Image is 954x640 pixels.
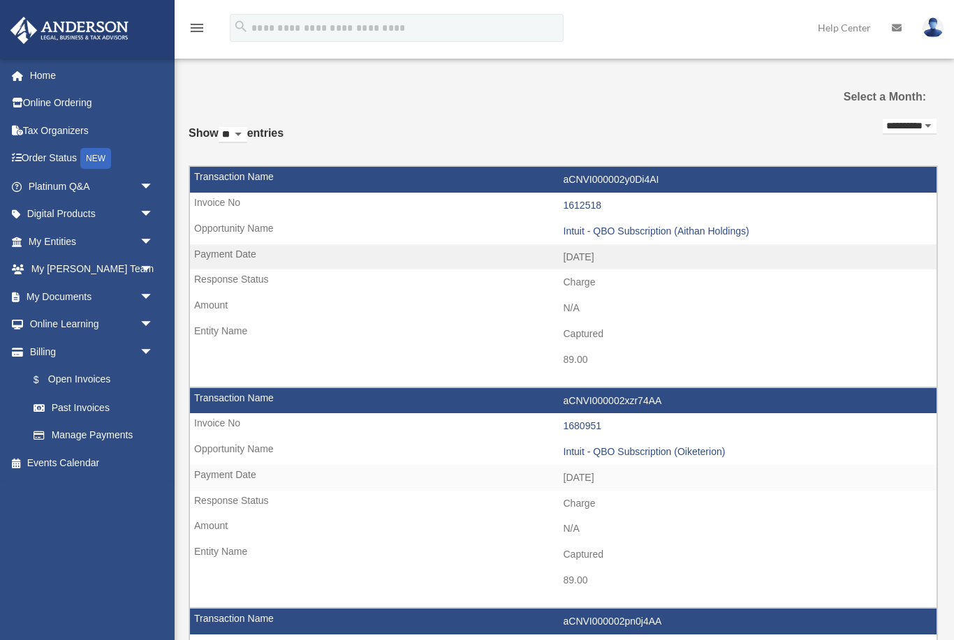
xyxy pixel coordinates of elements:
[20,394,168,422] a: Past Invoices
[190,516,937,542] td: N/A
[564,200,602,211] a: 1612518
[6,17,133,44] img: Anderson Advisors Platinum Portal
[10,228,175,255] a: My Entitiesarrow_drop_down
[564,225,930,237] div: Intuit - QBO Subscription (Aithan Holdings)
[10,144,175,173] a: Order StatusNEW
[140,338,168,366] span: arrow_drop_down
[190,567,937,594] td: 89.00
[190,388,937,415] td: aCNVI000002xzr74AA
[140,200,168,229] span: arrow_drop_down
[190,244,937,271] td: [DATE]
[190,542,937,568] td: Captured
[190,609,937,635] td: aCNVI000002pn0j4AA
[140,228,168,256] span: arrow_drop_down
[80,148,111,169] div: NEW
[190,491,937,517] td: Charge
[10,255,175,283] a: My [PERSON_NAME] Teamarrow_drop_down
[564,420,602,431] a: 1680951
[190,295,937,322] td: N/A
[190,465,937,491] td: [DATE]
[190,321,937,348] td: Captured
[190,347,937,373] td: 89.00
[10,61,175,89] a: Home
[140,283,168,311] span: arrow_drop_down
[189,124,284,157] label: Show entries
[564,446,930,458] div: Intuit - QBO Subscription (Oiketerion)
[823,87,927,107] label: Select a Month:
[189,24,205,36] a: menu
[10,200,175,228] a: Digital Productsarrow_drop_down
[190,167,937,193] td: aCNVI000002y0Di4AI
[10,449,175,477] a: Events Calendar
[10,89,175,117] a: Online Ordering
[20,422,175,449] a: Manage Payments
[41,371,48,389] span: $
[140,255,168,284] span: arrow_drop_down
[10,172,175,200] a: Platinum Q&Aarrow_drop_down
[10,117,175,144] a: Tax Organizers
[923,17,944,38] img: User Pic
[190,269,937,296] td: Charge
[140,172,168,201] span: arrow_drop_down
[219,127,247,143] select: Showentries
[10,311,175,338] a: Online Learningarrow_drop_down
[10,283,175,311] a: My Documentsarrow_drop_down
[10,338,175,366] a: Billingarrow_drop_down
[189,20,205,36] i: menu
[20,366,175,394] a: $Open Invoices
[140,311,168,339] span: arrow_drop_down
[233,19,249,34] i: search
